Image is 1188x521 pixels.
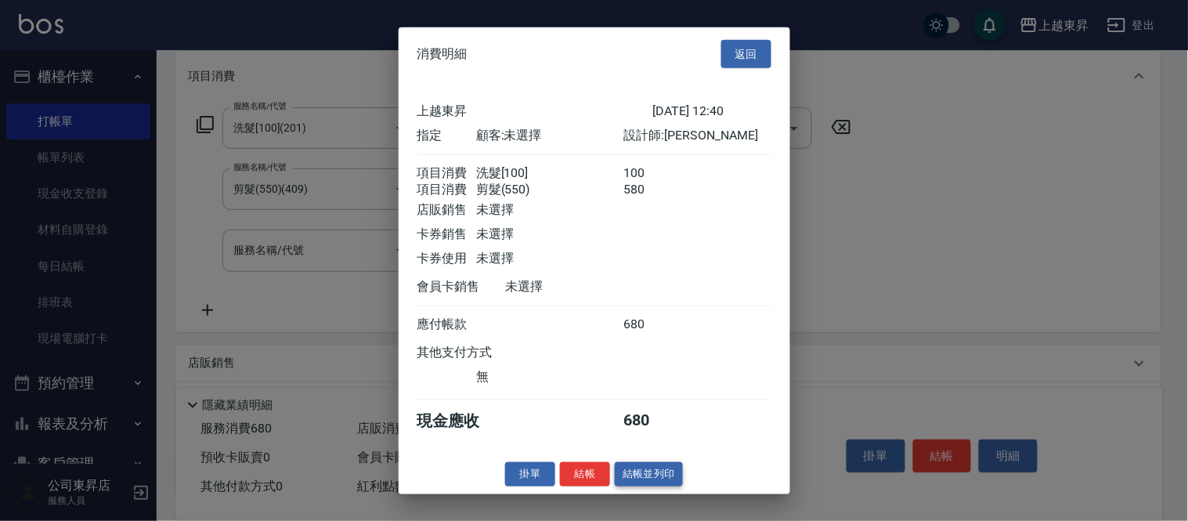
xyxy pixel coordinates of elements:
[623,317,682,333] div: 680
[417,345,536,361] div: 其他支付方式
[623,165,682,182] div: 100
[417,251,476,267] div: 卡券使用
[417,182,476,198] div: 項目消費
[417,202,476,219] div: 店販銷售
[476,251,623,267] div: 未選擇
[476,128,623,144] div: 顧客: 未選擇
[506,279,653,295] div: 未選擇
[417,411,506,432] div: 現金應收
[476,369,623,385] div: 無
[721,39,771,68] button: 返回
[417,317,476,333] div: 應付帳款
[476,165,623,182] div: 洗髮[100]
[417,46,468,62] span: 消費明細
[417,165,476,182] div: 項目消費
[653,103,771,120] div: [DATE] 12:40
[615,462,683,487] button: 結帳並列印
[417,279,506,295] div: 會員卡銷售
[476,182,623,198] div: 剪髮(550)
[623,128,771,144] div: 設計師: [PERSON_NAME]
[417,128,476,144] div: 指定
[417,103,653,120] div: 上越東昇
[623,411,682,432] div: 680
[560,462,610,487] button: 結帳
[476,202,623,219] div: 未選擇
[505,462,555,487] button: 掛單
[623,182,682,198] div: 580
[417,226,476,243] div: 卡券銷售
[476,226,623,243] div: 未選擇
